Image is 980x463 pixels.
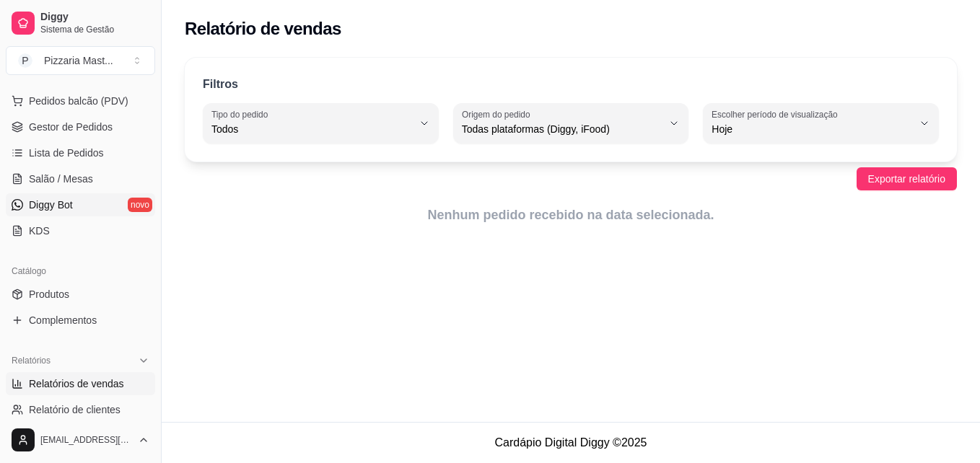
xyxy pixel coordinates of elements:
a: Lista de Pedidos [6,141,155,164]
a: Diggy Botnovo [6,193,155,216]
span: [EMAIL_ADDRESS][DOMAIN_NAME] [40,434,132,446]
button: [EMAIL_ADDRESS][DOMAIN_NAME] [6,423,155,457]
div: Pizzaria Mast ... [44,53,113,68]
span: Relatórios [12,355,51,366]
span: Todas plataformas (Diggy, iFood) [462,122,663,136]
footer: Cardápio Digital Diggy © 2025 [162,422,980,463]
span: Relatório de clientes [29,402,121,417]
label: Tipo do pedido [211,108,273,120]
span: Gestor de Pedidos [29,120,113,134]
label: Origem do pedido [462,108,535,120]
span: Diggy Bot [29,198,73,212]
span: Pedidos balcão (PDV) [29,94,128,108]
span: Sistema de Gestão [40,24,149,35]
span: Diggy [40,11,149,24]
label: Escolher período de visualização [712,108,842,120]
span: Produtos [29,287,69,301]
span: Hoje [712,122,913,136]
span: Exportar relatório [868,171,945,187]
span: Todos [211,122,413,136]
button: Select a team [6,46,155,75]
a: Gestor de Pedidos [6,115,155,138]
a: Complementos [6,309,155,332]
div: Catálogo [6,260,155,283]
h2: Relatório de vendas [185,17,341,40]
span: Complementos [29,313,97,327]
p: Filtros [203,76,238,93]
span: Relatórios de vendas [29,376,124,391]
span: Lista de Pedidos [29,146,104,160]
span: P [18,53,32,68]
a: KDS [6,219,155,242]
button: Tipo do pedidoTodos [203,103,439,144]
a: Salão / Mesas [6,167,155,190]
a: Relatório de clientes [6,398,155,421]
button: Exportar relatório [857,167,957,190]
span: Salão / Mesas [29,172,93,186]
a: DiggySistema de Gestão [6,6,155,40]
a: Produtos [6,283,155,306]
button: Escolher período de visualizaçãoHoje [703,103,939,144]
article: Nenhum pedido recebido na data selecionada. [185,205,957,225]
span: KDS [29,224,50,238]
button: Origem do pedidoTodas plataformas (Diggy, iFood) [453,103,689,144]
button: Pedidos balcão (PDV) [6,89,155,113]
a: Relatórios de vendas [6,372,155,395]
